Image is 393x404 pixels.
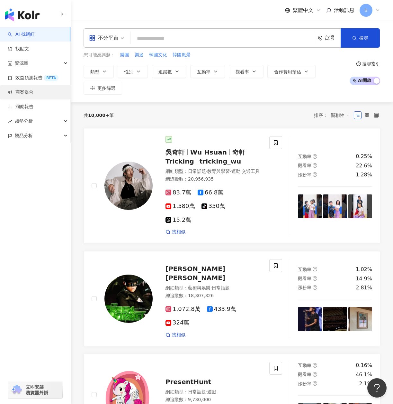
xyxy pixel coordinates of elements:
[240,169,242,174] span: ·
[318,36,323,41] span: environment
[207,389,216,394] span: 遊戲
[298,381,311,386] span: 漲粉率
[325,35,341,41] div: 台灣
[104,162,153,210] img: KOL Avatar
[356,162,372,169] div: 22.6%
[165,217,191,223] span: 15.2萬
[149,52,167,58] span: 韓國文化
[313,172,317,177] span: question-circle
[188,285,210,290] span: 藝術與娛樂
[210,285,212,290] span: ·
[84,251,380,346] a: KOL Avatar[PERSON_NAME] [PERSON_NAME]網紅類型：藝術與娛樂·日常話題總追蹤數：18,307,3261,072.8萬433.9萬324萬找相似互動率questi...
[188,169,206,174] span: 日常話題
[15,56,28,70] span: 資源庫
[15,128,33,143] span: 競品分析
[165,378,211,386] span: PresentHunt
[230,169,231,174] span: ·
[15,114,33,128] span: 趨勢分析
[165,168,262,175] div: 網紅類型 ：
[367,378,387,398] iframe: Help Scout Beacon - Open
[124,69,133,74] span: 性別
[313,276,317,281] span: question-circle
[359,35,368,41] span: 搜尋
[298,285,311,290] span: 漲粉率
[84,65,114,78] button: 類型
[313,363,317,368] span: question-circle
[8,75,58,81] a: 效益預測報告BETA
[231,169,240,174] span: 運動
[348,307,372,331] img: post-image
[298,276,311,281] span: 觀看率
[165,203,195,210] span: 1,580萬
[200,157,241,165] span: tricking_wu
[134,52,144,59] button: 樂迷
[197,69,210,74] span: 互動率
[201,203,225,210] span: 350萬
[84,113,114,118] div: 共 筆
[165,389,262,395] div: 網紅類型 ：
[88,113,109,118] span: 10,000+
[341,28,380,48] button: 搜尋
[8,104,33,110] a: 洞察報告
[26,384,48,396] span: 立即安裝 瀏覽器外掛
[165,332,185,338] a: 找相似
[149,52,167,59] button: 韓國文化
[152,65,186,78] button: 追蹤數
[356,362,372,369] div: 0.16%
[84,52,115,58] span: 您可能感興趣：
[298,267,311,272] span: 互動率
[165,306,201,313] span: 1,072.8萬
[298,154,311,159] span: 互動率
[364,7,368,14] span: B
[293,7,313,14] span: 繁體中文
[298,163,311,168] span: 觀看率
[5,8,40,21] img: logo
[165,265,225,282] span: [PERSON_NAME] [PERSON_NAME]
[190,65,225,78] button: 互動率
[298,307,322,331] img: post-image
[356,371,372,378] div: 46.1%
[165,229,185,235] a: 找相似
[120,52,129,58] span: 樂團
[8,119,12,124] span: rise
[348,194,372,218] img: post-image
[84,82,122,95] button: 更多篩選
[313,372,317,377] span: question-circle
[356,153,372,160] div: 0.25%
[314,110,354,120] div: 排序：
[267,65,316,78] button: 合作費用預估
[242,169,260,174] span: 交通工具
[90,69,99,74] span: 類型
[313,154,317,159] span: question-circle
[313,381,317,386] span: question-circle
[362,61,380,66] div: 搜尋指引
[356,284,372,291] div: 2.81%
[165,176,262,183] div: 總追蹤數 ： 20,956,935
[89,33,119,43] div: 不分平台
[8,381,62,399] a: chrome extension立即安裝 瀏覽器外掛
[236,69,249,74] span: 觀看率
[274,69,301,74] span: 合作費用預估
[207,169,230,174] span: 教育與學習
[356,61,361,66] span: question-circle
[206,169,207,174] span: ·
[165,397,262,403] div: 總追蹤數 ： 9,730,000
[89,35,95,41] span: appstore
[356,266,372,273] div: 1.02%
[8,31,35,38] a: searchAI 找網紅
[165,285,262,291] div: 網紅類型 ：
[313,163,317,168] span: question-circle
[8,46,29,52] a: 找貼文
[8,89,33,96] a: 商案媒合
[165,293,262,299] div: 總追蹤數 ： 18,307,326
[298,172,311,177] span: 漲粉率
[198,189,223,196] span: 66.8萬
[313,285,317,290] span: question-circle
[165,189,191,196] span: 83.7萬
[334,7,354,13] span: 活動訊息
[313,267,317,271] span: question-circle
[84,128,380,243] a: KOL Avatar吳奇軒Wu Hsuan奇軒Trickingtricking_wu網紅類型：日常話題·教育與學習·運動·交通工具總追蹤數：20,956,93583.7萬66.8萬1,580萬3...
[323,194,347,218] img: post-image
[158,69,172,74] span: 追蹤數
[104,275,153,323] img: KOL Avatar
